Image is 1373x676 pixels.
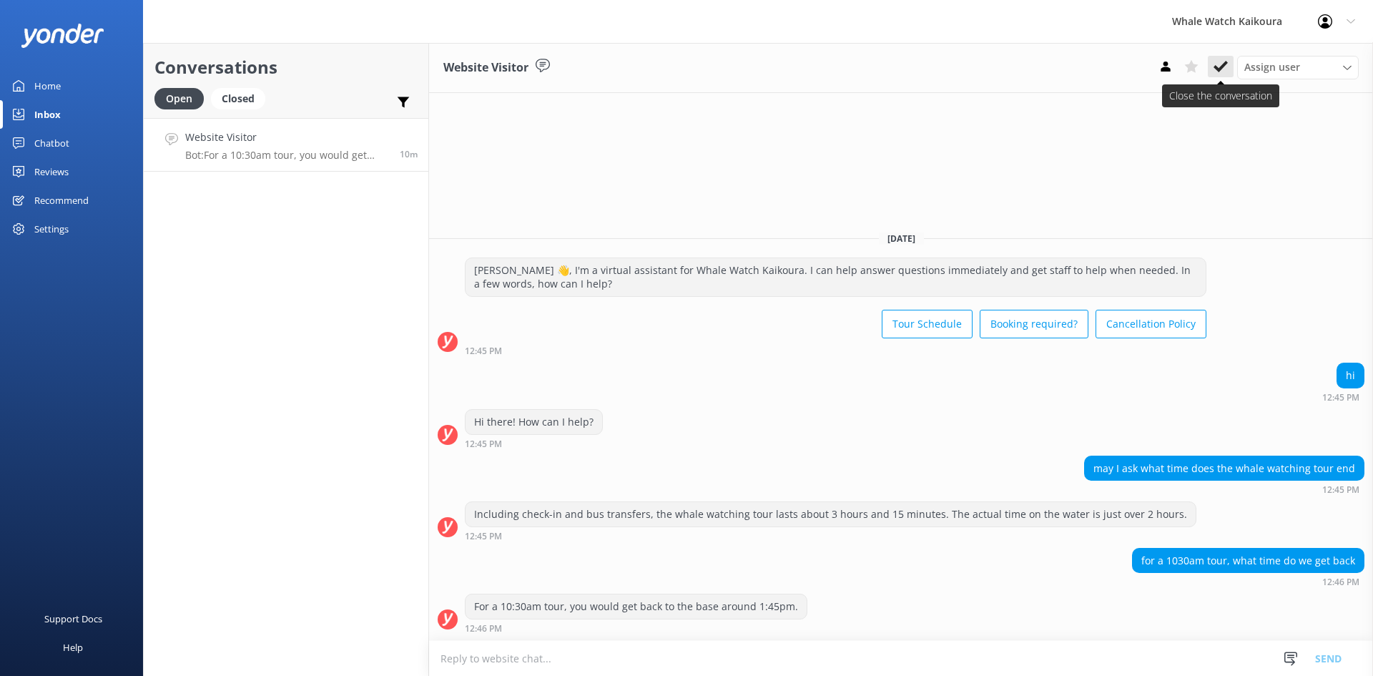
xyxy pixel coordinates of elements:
div: 12:45pm 20-Aug-2025 (UTC +12:00) Pacific/Auckland [465,346,1206,356]
div: Home [34,72,61,100]
div: Reviews [34,157,69,186]
button: Booking required? [980,310,1088,338]
p: Bot: For a 10:30am tour, you would get back to the base around 1:45pm. [185,149,389,162]
img: yonder-white-logo.png [21,24,104,47]
button: Cancellation Policy [1096,310,1206,338]
div: Settings [34,215,69,243]
div: 12:46pm 20-Aug-2025 (UTC +12:00) Pacific/Auckland [465,623,807,633]
button: Tour Schedule [882,310,973,338]
div: Recommend [34,186,89,215]
strong: 12:45 PM [465,347,502,356]
span: 12:46pm 20-Aug-2025 (UTC +12:00) Pacific/Auckland [400,148,418,160]
h2: Conversations [154,54,418,81]
div: Open [154,88,204,109]
div: Closed [211,88,265,109]
strong: 12:45 PM [1322,486,1359,494]
div: 12:45pm 20-Aug-2025 (UTC +12:00) Pacific/Auckland [465,439,603,449]
a: Open [154,90,211,106]
div: Including check-in and bus transfers, the whale watching tour lasts about 3 hours and 15 minutes.... [466,502,1196,526]
div: Chatbot [34,129,69,157]
span: Assign user [1244,59,1300,75]
div: Hi there! How can I help? [466,410,602,434]
h4: Website Visitor [185,129,389,145]
strong: 12:45 PM [1322,393,1359,402]
strong: 12:46 PM [1322,578,1359,587]
div: for a 1030am tour, what time do we get back [1133,549,1364,573]
div: Inbox [34,100,61,129]
div: [PERSON_NAME] 👋, I'm a virtual assistant for Whale Watch Kaikoura. I can help answer questions im... [466,258,1206,296]
div: Assign User [1237,56,1359,79]
div: For a 10:30am tour, you would get back to the base around 1:45pm. [466,594,807,619]
strong: 12:45 PM [465,440,502,449]
div: 12:45pm 20-Aug-2025 (UTC +12:00) Pacific/Auckland [1322,392,1364,402]
div: hi [1337,363,1364,388]
strong: 12:45 PM [465,532,502,541]
a: Closed [211,90,272,106]
span: [DATE] [879,232,924,245]
div: Support Docs [44,604,102,633]
div: 12:45pm 20-Aug-2025 (UTC +12:00) Pacific/Auckland [465,531,1196,541]
a: Website VisitorBot:For a 10:30am tour, you would get back to the base around 1:45pm.10m [144,118,428,172]
div: 12:46pm 20-Aug-2025 (UTC +12:00) Pacific/Auckland [1132,577,1364,587]
h3: Website Visitor [443,59,528,77]
div: Help [63,633,83,662]
div: may I ask what time does the whale watching tour end [1085,456,1364,481]
strong: 12:46 PM [465,624,502,633]
div: 12:45pm 20-Aug-2025 (UTC +12:00) Pacific/Auckland [1084,484,1364,494]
